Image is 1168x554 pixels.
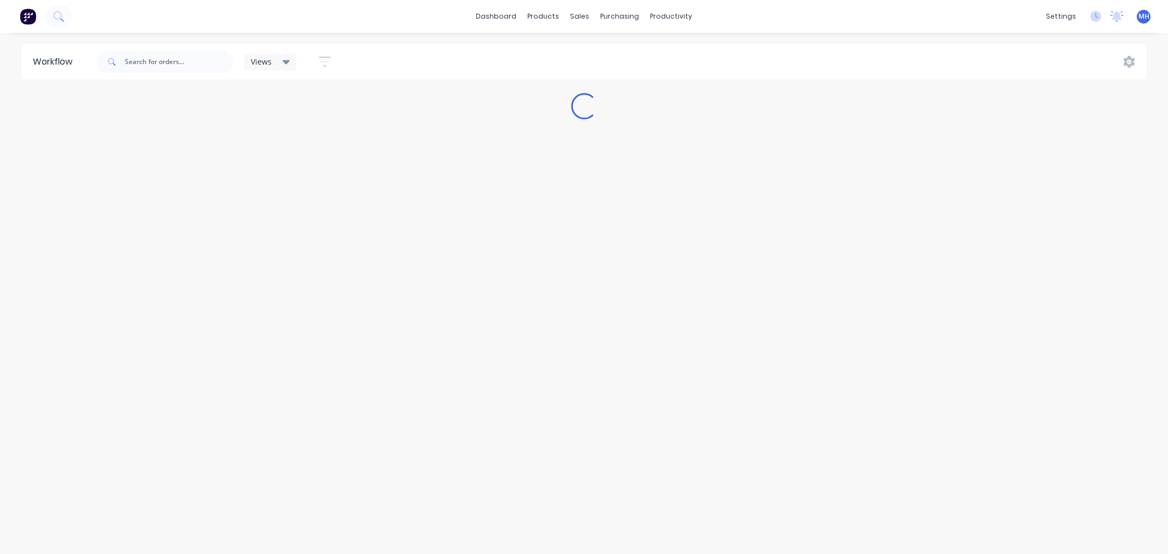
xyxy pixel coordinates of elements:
div: settings [1040,8,1081,25]
div: purchasing [595,8,645,25]
input: Search for orders... [125,51,233,73]
span: Views [251,56,272,67]
span: MH [1138,11,1149,21]
img: Factory [20,8,36,25]
div: productivity [645,8,698,25]
div: sales [565,8,595,25]
a: dashboard [470,8,522,25]
div: Workflow [33,55,78,68]
div: products [522,8,565,25]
